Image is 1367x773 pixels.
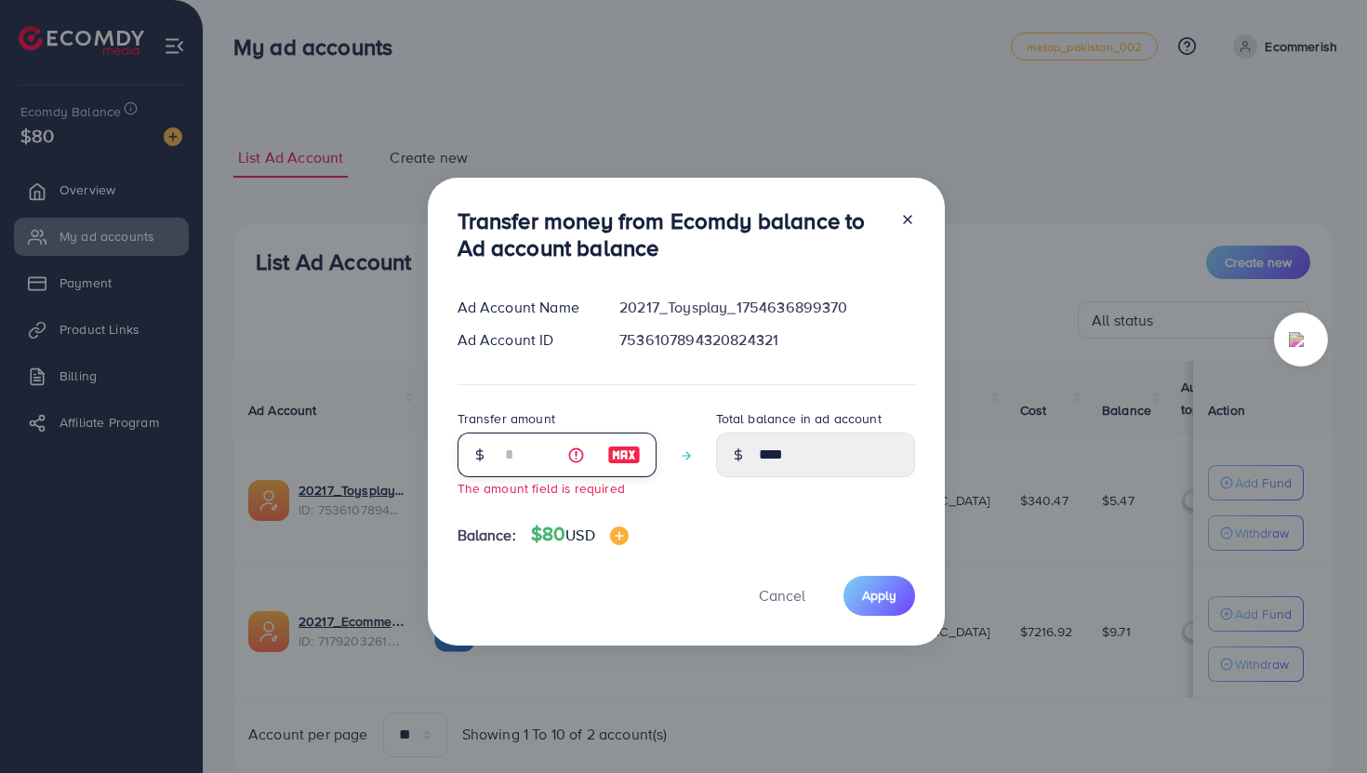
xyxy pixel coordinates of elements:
label: Total balance in ad account [716,409,882,428]
div: 20217_Toysplay_1754636899370 [604,297,929,318]
button: Apply [843,576,915,616]
label: Transfer amount [458,409,555,428]
iframe: Chat [1288,689,1353,759]
span: Cancel [759,585,805,606]
div: Ad Account Name [443,297,605,318]
span: Apply [862,586,896,605]
div: 7536107894320824321 [604,329,929,351]
div: Ad Account ID [443,329,605,351]
span: USD [565,525,594,545]
h3: Transfer money from Ecomdy balance to Ad account balance [458,207,885,261]
h4: $80 [531,523,629,546]
button: Cancel [736,576,829,616]
img: image [607,444,641,466]
img: image [610,526,629,545]
small: The amount field is required [458,479,625,497]
span: Balance: [458,525,516,546]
